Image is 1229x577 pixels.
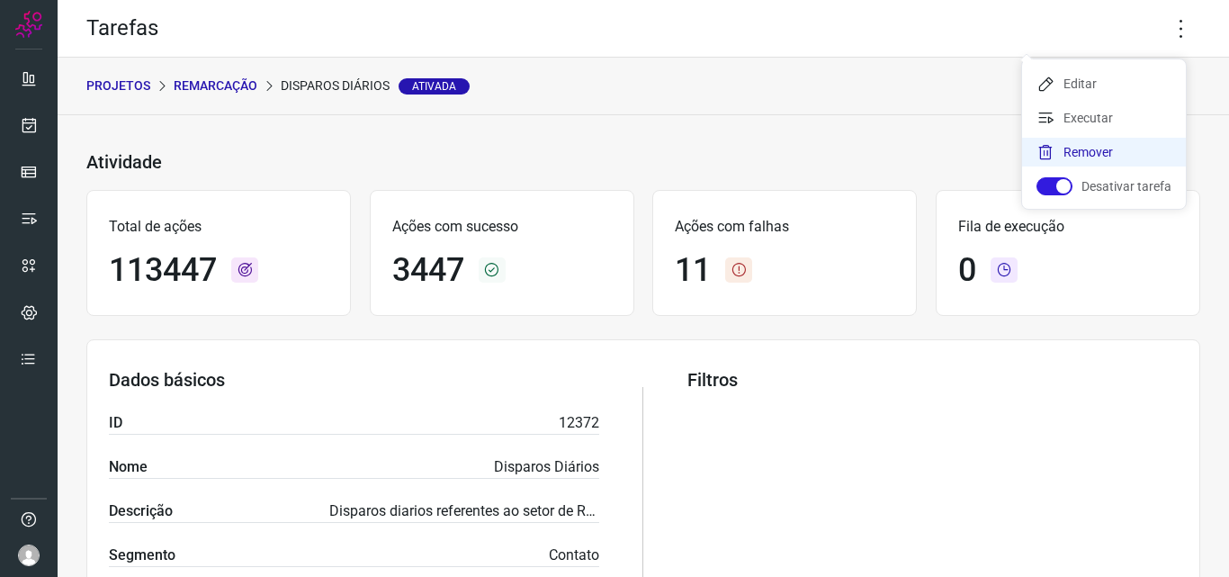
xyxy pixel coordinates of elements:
label: ID [109,412,122,434]
img: Logo [15,11,42,38]
p: Disparos Diários [494,456,599,478]
p: Disparos Diários [281,77,470,95]
p: Fila de execução [958,216,1178,238]
p: PROJETOS [86,77,150,95]
h3: Filtros [687,369,1178,391]
li: Executar [1022,104,1186,132]
span: Ativada [399,78,470,95]
h1: 113447 [109,251,217,290]
p: Ações com falhas [675,216,894,238]
li: Desativar tarefa [1022,172,1186,201]
h3: Dados básicos [109,369,599,391]
p: Total de ações [109,216,328,238]
h1: 0 [958,251,976,290]
li: Remover [1022,138,1186,167]
h1: 3447 [392,251,464,290]
label: Descrição [109,500,173,522]
p: 12372 [559,412,599,434]
img: avatar-user-boy.jpg [18,545,40,566]
h3: Atividade [86,151,162,173]
p: Ações com sucesso [392,216,612,238]
h2: Tarefas [86,15,158,41]
p: Disparos diarios referentes ao setor de Remacação [329,500,599,522]
p: Contato [549,545,599,566]
label: Segmento [109,545,175,566]
h1: 11 [675,251,711,290]
li: Editar [1022,69,1186,98]
label: Nome [109,456,148,478]
p: Remarcação [174,77,257,95]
